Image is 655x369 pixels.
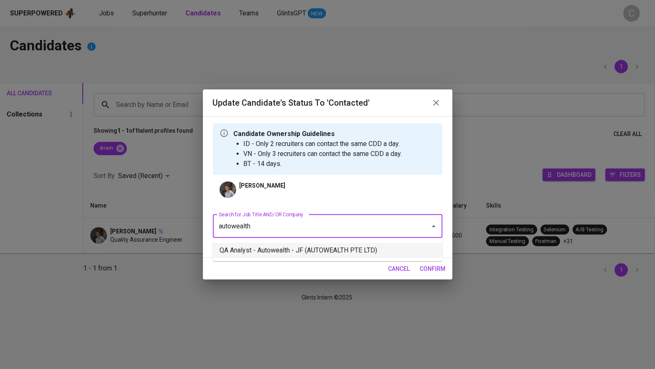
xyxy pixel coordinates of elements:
p: Candidate Ownership Guidelines [234,129,402,139]
button: Close [428,220,440,232]
li: QA Analyst - Autowealth - JF (AUTOWEALTH PTE LTD) [213,243,442,258]
button: cancel [385,261,413,277]
img: e2a30284fbdb860619c61b153f135513.jpeg [220,181,236,198]
span: confirm [420,264,446,274]
span: cancel [388,264,410,274]
li: VN - Only 3 recruiters can contact the same CDD a day. [244,149,402,159]
button: confirm [417,261,449,277]
li: ID - Only 2 recruiters can contact the same CDD a day. [244,139,402,149]
p: [PERSON_NAME] [240,181,286,190]
h6: Update Candidate's Status to 'Contacted' [213,96,370,109]
li: BT - 14 days. [244,159,402,169]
